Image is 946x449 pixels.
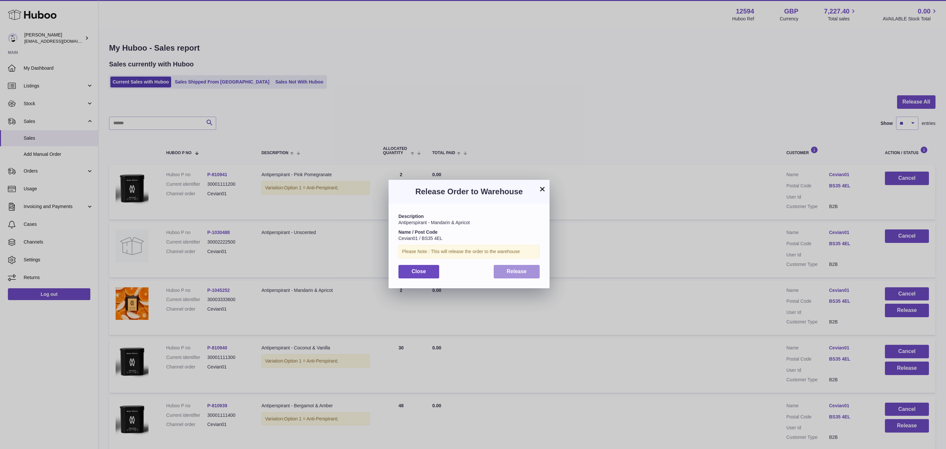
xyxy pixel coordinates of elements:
[398,229,438,235] strong: Name / Post Code
[398,186,540,197] h3: Release Order to Warehouse
[398,245,540,258] div: Please Note : This will release the order to the warehouse
[412,269,426,274] span: Close
[398,214,424,219] strong: Description
[398,220,470,225] span: Antiperspirant - Mandarin & Apricot
[538,185,546,193] button: ×
[507,269,527,274] span: Release
[398,236,442,241] span: Cevian01 / BS35 4EL
[494,265,540,278] button: Release
[398,265,439,278] button: Close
